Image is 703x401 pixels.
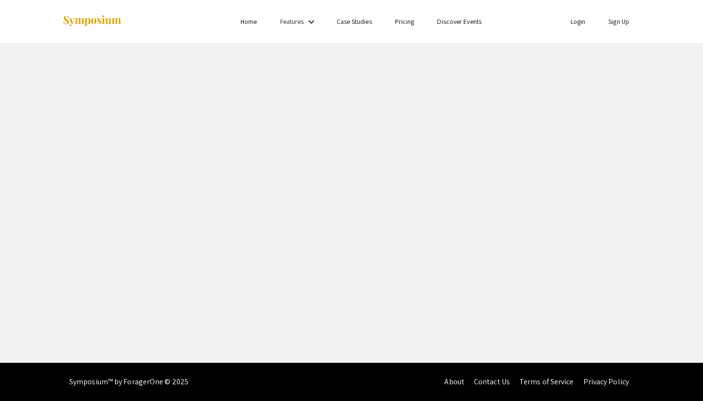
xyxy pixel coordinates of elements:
[280,17,304,26] a: Features
[69,363,188,401] div: Symposium™ by ForagerOne © 2025
[444,377,464,387] a: About
[608,17,629,26] a: Sign Up
[571,17,586,26] a: Login
[241,17,257,26] a: Home
[337,17,372,26] a: Case Studies
[583,377,629,387] a: Privacy Policy
[437,17,482,26] a: Discover Events
[519,377,574,387] a: Terms of Service
[474,377,510,387] a: Contact Us
[395,17,415,26] a: Pricing
[306,16,317,28] mat-icon: Expand Features list
[62,15,122,28] img: Symposium by ForagerOne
